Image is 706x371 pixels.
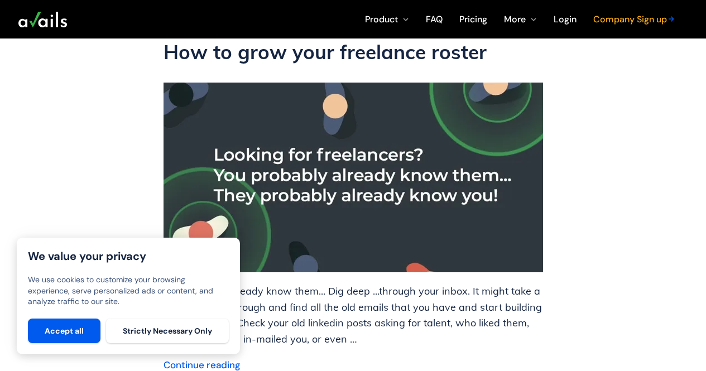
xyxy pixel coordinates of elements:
[28,274,229,307] div: We use cookies to customize your browsing experience, serve personalized ads or content, and anal...
[164,83,543,272] img: How to grow your freelance roster?
[28,319,100,343] button: Accept all
[459,12,487,27] a: Pricing
[164,38,543,66] h2: How to grow your freelance roster
[164,283,543,348] p: You probably already know them... Dig deep ...through your inbox. It might take a while, but dig ...
[106,319,229,343] button: Strictly Necessary Only
[593,13,674,25] a: Company Sign up
[426,12,443,27] a: FAQ
[18,12,67,27] img: Avails or Not Inc
[28,249,229,263] h3: We value your privacy
[164,359,543,371] span: Continue reading
[504,12,526,27] a: More
[365,12,398,27] a: Product
[554,12,577,27] a: Login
